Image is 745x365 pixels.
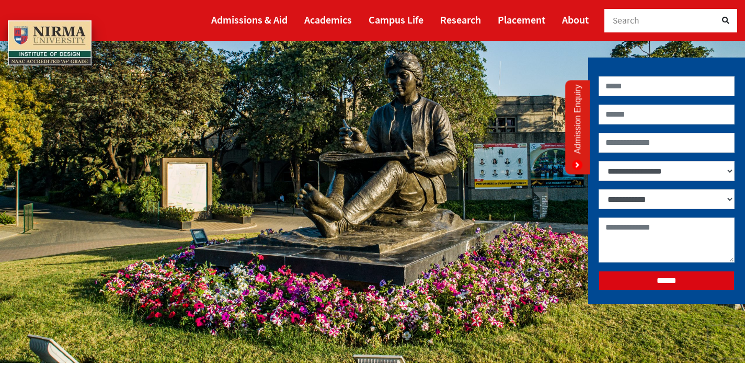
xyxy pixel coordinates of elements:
a: About [562,9,589,30]
form: Contact form [599,76,735,291]
a: Academics [304,9,352,30]
a: Campus Life [369,9,423,30]
a: Admission Enquiry [565,81,590,175]
a: Placement [498,9,545,30]
span: Search [613,15,640,26]
img: main_logo [8,20,91,65]
a: Admissions & Aid [211,9,288,30]
a: Research [440,9,481,30]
